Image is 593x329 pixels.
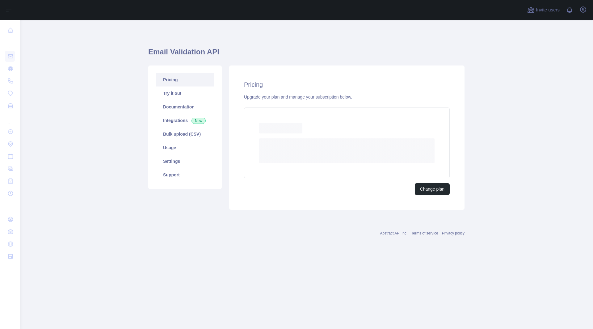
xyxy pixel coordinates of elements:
[380,231,408,235] a: Abstract API Inc.
[526,5,561,15] button: Invite users
[5,112,15,125] div: ...
[5,200,15,213] div: ...
[156,114,214,127] a: Integrations New
[244,80,450,89] h2: Pricing
[536,6,560,14] span: Invite users
[442,231,465,235] a: Privacy policy
[156,100,214,114] a: Documentation
[156,86,214,100] a: Try it out
[156,154,214,168] a: Settings
[244,94,450,100] div: Upgrade your plan and manage your subscription below.
[5,37,15,49] div: ...
[411,231,438,235] a: Terms of service
[191,118,206,124] span: New
[156,141,214,154] a: Usage
[156,168,214,182] a: Support
[156,127,214,141] a: Bulk upload (CSV)
[156,73,214,86] a: Pricing
[148,47,465,62] h1: Email Validation API
[415,183,450,195] button: Change plan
